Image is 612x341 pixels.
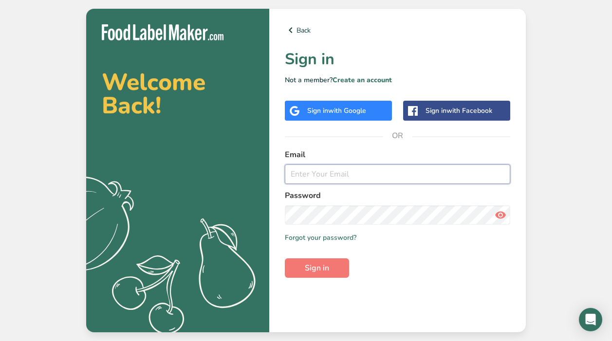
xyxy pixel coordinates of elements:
label: Password [285,190,510,201]
div: Sign in [426,106,492,116]
img: Food Label Maker [102,24,223,40]
span: with Google [328,106,366,115]
span: Sign in [305,262,329,274]
h1: Sign in [285,48,510,71]
label: Email [285,149,510,161]
button: Sign in [285,258,349,278]
a: Create an account [333,75,392,85]
a: Back [285,24,510,36]
span: with Facebook [446,106,492,115]
p: Not a member? [285,75,510,85]
div: Open Intercom Messenger [579,308,602,331]
div: Sign in [307,106,366,116]
input: Enter Your Email [285,164,510,184]
span: OR [383,121,412,150]
a: Forgot your password? [285,233,356,243]
h2: Welcome Back! [102,71,254,117]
